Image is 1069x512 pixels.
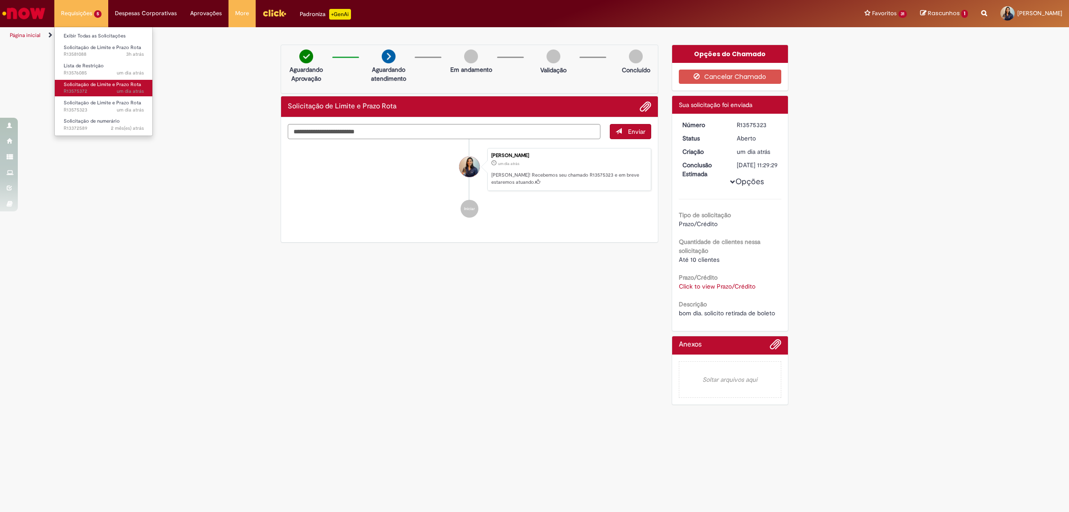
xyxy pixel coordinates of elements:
h2: Solicitação de Limite e Prazo Rota Histórico de tíquete [288,103,396,111]
span: [PERSON_NAME] [1017,9,1062,17]
b: Quantidade de clientes nessa solicitação [679,238,760,255]
a: Aberto R13575372 : Solicitação de Limite e Prazo Rota [55,80,153,96]
p: [PERSON_NAME]! Recebemos seu chamado R13575323 e em breve estaremos atuando. [491,172,646,186]
ul: Requisições [54,27,153,136]
span: um dia atrás [117,88,144,95]
div: Jamille Teixeira Rocha [459,157,480,177]
a: Exibir Todas as Solicitações [55,31,153,41]
p: +GenAi [329,9,351,20]
a: Rascunhos [920,9,968,18]
span: R13575323 [64,107,144,114]
span: Prazo/Crédito [679,220,718,228]
span: Lista de Restrição [64,62,104,69]
div: Opções do Chamado [672,45,788,63]
textarea: Digite sua mensagem aqui... [288,124,600,140]
button: Enviar [610,124,651,139]
span: um dia atrás [117,107,144,113]
a: Página inicial [10,32,41,39]
img: img-circle-grey.png [464,50,478,63]
span: Solicitação de Limite e Prazo Rota [64,99,141,106]
img: img-circle-grey.png [547,50,560,63]
ul: Histórico de tíquete [288,139,651,227]
span: Enviar [628,128,645,136]
span: Aprovações [190,9,222,18]
a: Aberto R13576085 : Lista de Restrição [55,61,153,78]
img: check-circle-green.png [299,50,313,63]
dt: Conclusão Estimada [676,161,730,178]
span: 1 [961,10,968,18]
dt: Criação [676,147,730,156]
span: R13372589 [64,125,144,132]
p: Concluído [622,66,650,74]
b: Descrição [679,300,707,308]
span: 3h atrás [126,51,144,58]
time: 30/09/2025 11:55:54 [126,51,144,58]
p: Aguardando atendimento [367,65,410,83]
p: Aguardando Aprovação [285,65,328,83]
b: Prazo/Crédito [679,273,718,281]
div: [DATE] 11:29:29 [737,161,778,169]
li: Jamille Teixeira Rocha [288,148,651,191]
button: Adicionar anexos [640,101,651,112]
img: ServiceNow [1,4,47,22]
div: 29/09/2025 09:29:25 [737,147,778,156]
button: Adicionar anexos [770,339,781,355]
span: um dia atrás [737,148,770,156]
ul: Trilhas de página [7,27,706,44]
div: R13575323 [737,120,778,129]
b: Tipo de solicitação [679,211,731,219]
button: Cancelar Chamado [679,70,782,84]
div: Padroniza [300,9,351,20]
time: 29/09/2025 09:29:27 [117,107,144,113]
dt: Número [676,120,730,129]
span: R13581088 [64,51,144,58]
time: 29/09/2025 11:17:00 [117,70,144,76]
span: Favoritos [872,9,897,18]
span: Sua solicitação foi enviada [679,101,752,109]
span: R13576085 [64,70,144,77]
img: img-circle-grey.png [629,50,643,63]
span: Despesas Corporativas [115,9,177,18]
span: bom dia. solicito retirada de boleto [679,309,775,317]
span: More [235,9,249,18]
time: 29/09/2025 09:29:25 [737,148,770,156]
span: um dia atrás [117,70,144,76]
time: 29/09/2025 09:35:38 [117,88,144,95]
p: Em andamento [450,65,492,74]
span: um dia atrás [498,161,519,166]
a: Aberto R13372589 : Solicitação de numerário [55,116,153,133]
p: Validação [540,66,567,74]
span: Solicitação de numerário [64,118,120,124]
em: Soltar arquivos aqui [679,361,782,398]
a: Aberto R13581088 : Solicitação de Limite e Prazo Rota [55,43,153,59]
time: 07/08/2025 17:14:06 [111,125,144,132]
span: Solicitação de Limite e Prazo Rota [64,44,141,51]
span: 2 mês(es) atrás [111,125,144,132]
span: R13575372 [64,88,144,95]
h2: Anexos [679,341,702,349]
span: Solicitação de Limite e Prazo Rota [64,81,141,88]
span: Requisições [61,9,92,18]
span: 5 [94,10,102,18]
img: click_logo_yellow_360x200.png [262,6,286,20]
img: arrow-next.png [382,50,396,63]
a: Click to view Prazo/Crédito [679,282,755,290]
div: Aberto [737,134,778,143]
span: 31 [898,10,907,18]
dt: Status [676,134,730,143]
span: Até 10 clientes [679,256,719,264]
time: 29/09/2025 09:29:25 [498,161,519,166]
span: Rascunhos [928,9,960,17]
div: [PERSON_NAME] [491,153,646,158]
a: Aberto R13575323 : Solicitação de Limite e Prazo Rota [55,98,153,115]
